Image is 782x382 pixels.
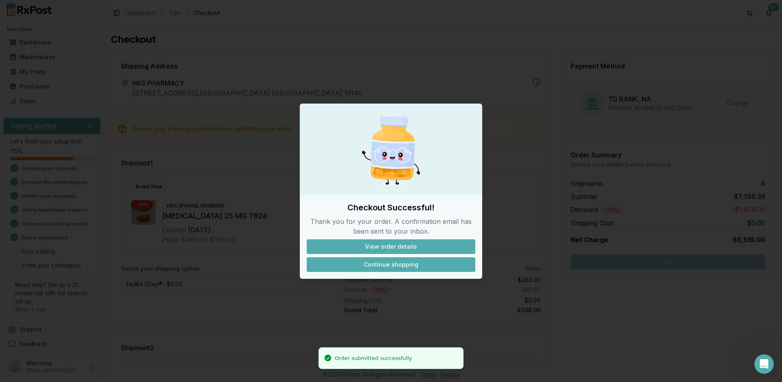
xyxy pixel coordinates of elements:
h2: Checkout Successful! [307,202,475,213]
iframe: Intercom live chat [754,354,774,374]
button: View order details [307,239,475,254]
img: Happy Pill Bottle [352,110,430,189]
p: Thank you for your order. A confirmation email has been sent to your inbox. [307,216,475,236]
button: Continue shopping [307,257,475,272]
